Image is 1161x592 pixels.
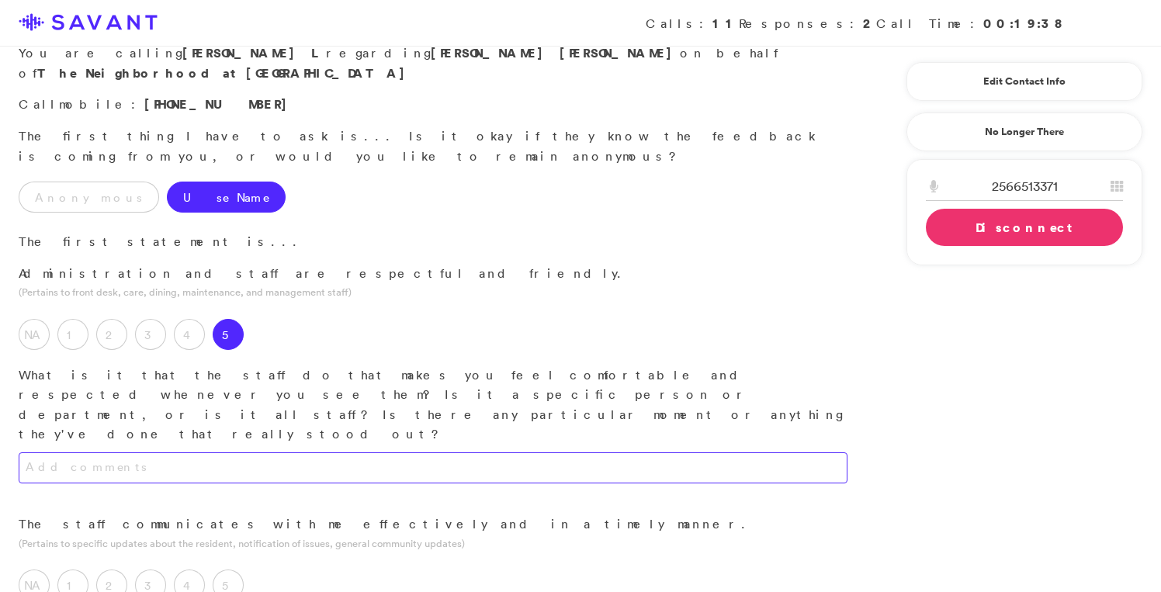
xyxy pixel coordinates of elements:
[983,15,1065,32] strong: 00:19:38
[57,319,88,350] label: 1
[167,182,286,213] label: Use Name
[19,365,847,445] p: What is it that the staff do that makes you feel comfortable and respected whenever you see them?...
[19,285,847,299] p: (Pertains to front desk, care, dining, maintenance, and management staff)
[926,209,1123,246] a: Disconnect
[37,64,413,81] strong: The Neighborhood at [GEOGRAPHIC_DATA]
[19,514,847,535] p: The staff communicates with me effectively and in a timely manner.
[19,95,847,115] p: Call :
[712,15,739,32] strong: 11
[59,96,131,112] span: mobile
[213,319,244,350] label: 5
[19,536,847,551] p: (Pertains to specific updates about the resident, notification of issues, general community updates)
[19,264,847,284] p: Administration and staff are respectful and friendly.
[906,113,1142,151] a: No Longer There
[19,232,847,252] p: The first statement is...
[926,69,1123,94] a: Edit Contact Info
[19,43,847,83] p: You are calling regarding on behalf of
[863,15,876,32] strong: 2
[19,126,847,166] p: The first thing I have to ask is... Is it okay if they know the feedback is coming from you, or w...
[182,44,303,61] span: [PERSON_NAME]
[96,319,127,350] label: 2
[174,319,205,350] label: 4
[135,319,166,350] label: 3
[19,182,159,213] label: Anonymous
[311,44,317,61] span: L
[144,95,295,113] span: [PHONE_NUMBER]
[19,319,50,350] label: NA
[431,44,680,61] strong: [PERSON_NAME] [PERSON_NAME]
